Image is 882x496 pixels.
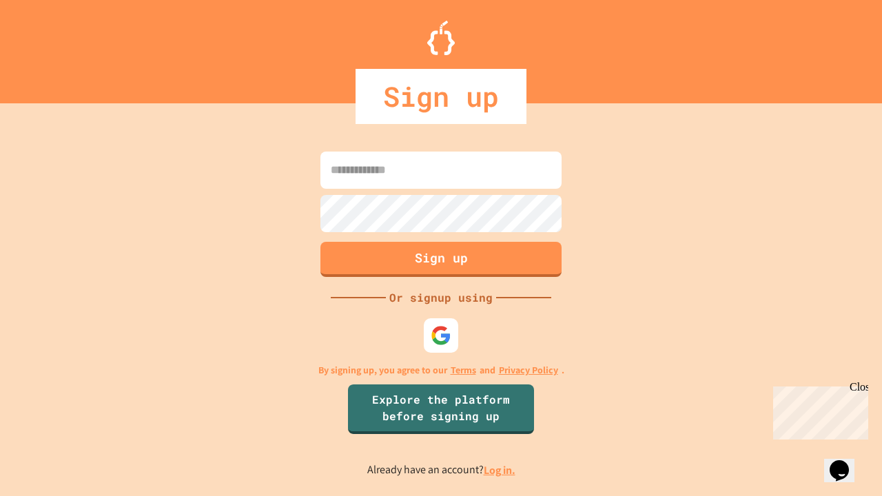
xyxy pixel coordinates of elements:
[451,363,476,378] a: Terms
[318,363,564,378] p: By signing up, you agree to our and .
[768,381,868,440] iframe: chat widget
[356,69,526,124] div: Sign up
[6,6,95,87] div: Chat with us now!Close
[427,21,455,55] img: Logo.svg
[367,462,515,479] p: Already have an account?
[320,242,562,277] button: Sign up
[431,325,451,346] img: google-icon.svg
[386,289,496,306] div: Or signup using
[484,463,515,477] a: Log in.
[499,363,558,378] a: Privacy Policy
[824,441,868,482] iframe: chat widget
[348,384,534,434] a: Explore the platform before signing up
